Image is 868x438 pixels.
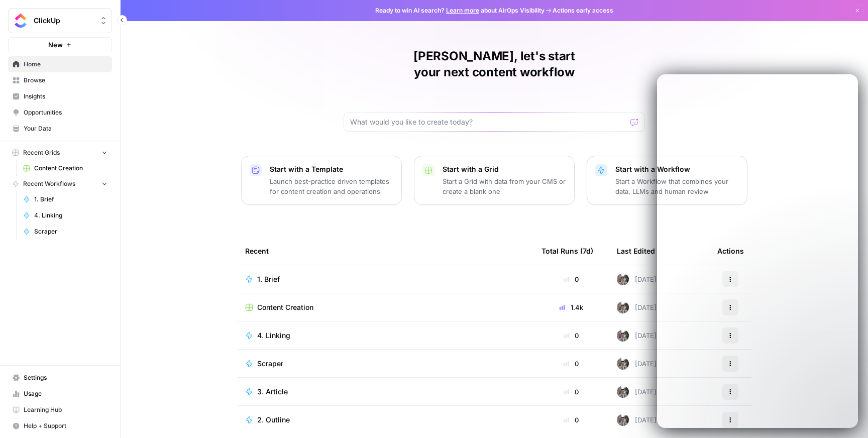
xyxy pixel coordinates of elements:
[617,414,629,426] img: a2mlt6f1nb2jhzcjxsuraj5rj4vi
[617,301,657,313] div: [DATE]
[8,8,112,33] button: Workspace: ClickUp
[8,370,112,386] a: Settings
[257,274,280,284] span: 1. Brief
[587,156,747,205] button: Start with a WorkflowStart a Workflow that combines your data, LLMs and human review
[617,330,657,342] div: [DATE]
[24,92,107,101] span: Insights
[245,331,525,341] a: 4. Linking
[8,418,112,434] button: Help + Support
[8,56,112,72] a: Home
[443,176,566,196] p: Start a Grid with data from your CMS or create a blank one
[270,164,393,174] p: Start with a Template
[19,191,112,207] a: 1. Brief
[615,164,739,174] p: Start with a Workflow
[541,237,593,265] div: Total Runs (7d)
[270,176,393,196] p: Launch best-practice driven templates for content creation and operations
[34,164,107,173] span: Content Creation
[375,6,545,15] span: Ready to win AI search? about AirOps Visibility
[19,224,112,240] a: Scraper
[19,160,112,176] a: Content Creation
[541,302,601,312] div: 1.4k
[19,207,112,224] a: 4. Linking
[257,331,290,341] span: 4. Linking
[241,156,402,205] button: Start with a TemplateLaunch best-practice driven templates for content creation and operations
[541,274,601,284] div: 0
[8,176,112,191] button: Recent Workflows
[23,148,60,157] span: Recent Grids
[541,415,601,425] div: 0
[245,415,525,425] a: 2. Outline
[8,72,112,88] a: Browse
[617,386,629,398] img: a2mlt6f1nb2jhzcjxsuraj5rj4vi
[34,195,107,204] span: 1. Brief
[657,74,858,428] iframe: Intercom live chat
[245,237,525,265] div: Recent
[34,211,107,220] span: 4. Linking
[8,402,112,418] a: Learning Hub
[8,145,112,160] button: Recent Grids
[446,7,479,14] a: Learn more
[24,60,107,69] span: Home
[617,386,657,398] div: [DATE]
[245,387,525,397] a: 3. Article
[257,359,283,369] span: Scraper
[553,6,613,15] span: Actions early access
[617,330,629,342] img: a2mlt6f1nb2jhzcjxsuraj5rj4vi
[617,273,657,285] div: [DATE]
[24,373,107,382] span: Settings
[617,301,629,313] img: a2mlt6f1nb2jhzcjxsuraj5rj4vi
[414,156,575,205] button: Start with a GridStart a Grid with data from your CMS or create a blank one
[617,237,655,265] div: Last Edited
[245,359,525,369] a: Scraper
[350,117,626,127] input: What would you like to create today?
[24,421,107,430] span: Help + Support
[34,16,94,26] span: ClickUp
[8,37,112,52] button: New
[541,331,601,341] div: 0
[344,48,645,80] h1: [PERSON_NAME], let's start your next content workflow
[23,179,75,188] span: Recent Workflows
[617,273,629,285] img: a2mlt6f1nb2jhzcjxsuraj5rj4vi
[257,302,313,312] span: Content Creation
[24,108,107,117] span: Opportunities
[24,389,107,398] span: Usage
[541,387,601,397] div: 0
[257,387,288,397] span: 3. Article
[541,359,601,369] div: 0
[12,12,30,30] img: ClickUp Logo
[245,302,525,312] a: Content Creation
[245,274,525,284] a: 1. Brief
[443,164,566,174] p: Start with a Grid
[8,104,112,121] a: Opportunities
[24,405,107,414] span: Learning Hub
[8,121,112,137] a: Your Data
[24,124,107,133] span: Your Data
[617,358,657,370] div: [DATE]
[8,88,112,104] a: Insights
[8,386,112,402] a: Usage
[617,358,629,370] img: a2mlt6f1nb2jhzcjxsuraj5rj4vi
[257,415,290,425] span: 2. Outline
[48,40,63,50] span: New
[617,414,657,426] div: [DATE]
[615,176,739,196] p: Start a Workflow that combines your data, LLMs and human review
[34,227,107,236] span: Scraper
[24,76,107,85] span: Browse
